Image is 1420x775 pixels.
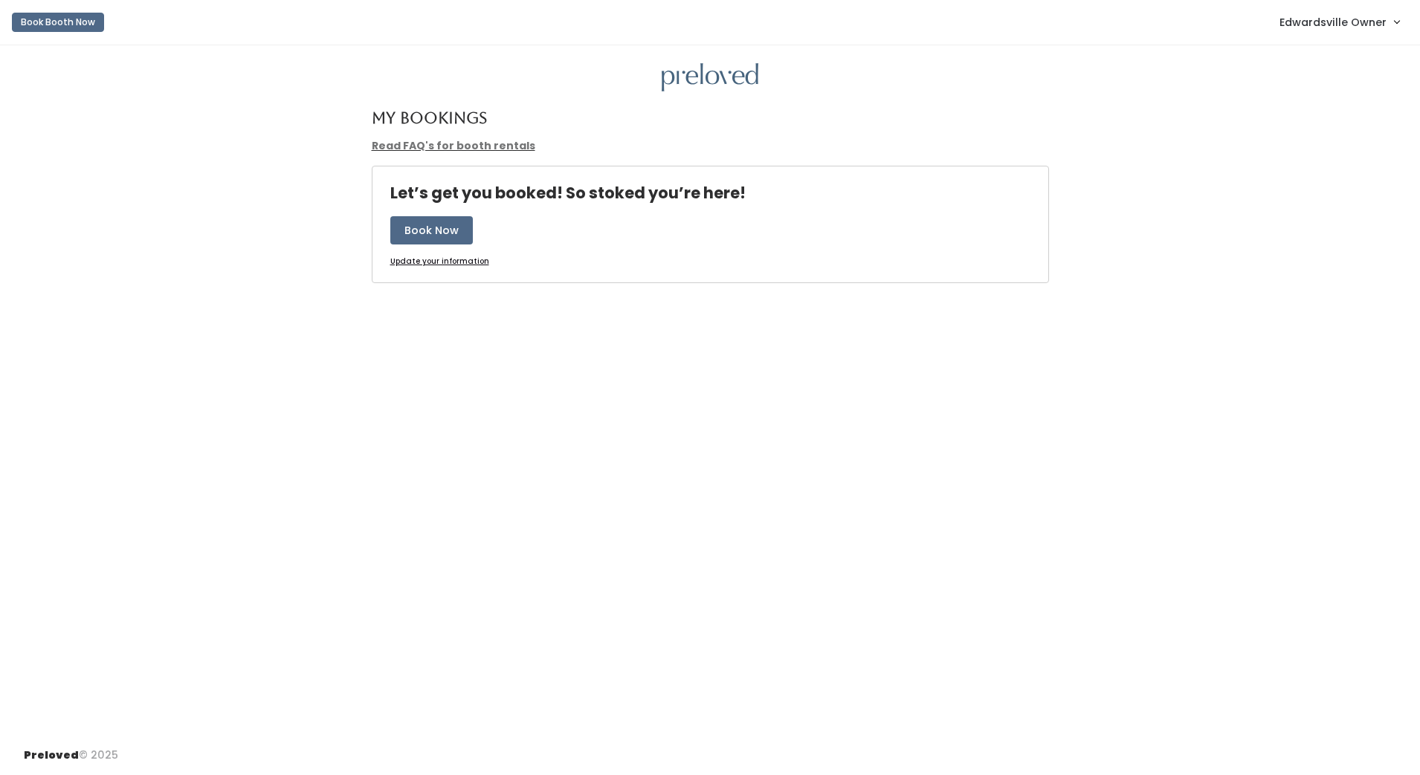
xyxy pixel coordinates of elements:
u: Update your information [390,256,489,267]
h4: My Bookings [372,109,487,126]
a: Edwardsville Owner [1265,6,1414,38]
h4: Let’s get you booked! So stoked you’re here! [390,184,746,201]
a: Update your information [390,256,489,267]
button: Book Booth Now [12,13,104,32]
div: © 2025 [24,736,118,763]
button: Book Now [390,216,473,244]
img: preloved logo [662,63,758,92]
a: Read FAQ's for booth rentals [372,138,535,153]
a: Book Booth Now [12,6,104,39]
span: Preloved [24,748,79,762]
span: Edwardsville Owner [1279,14,1387,30]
